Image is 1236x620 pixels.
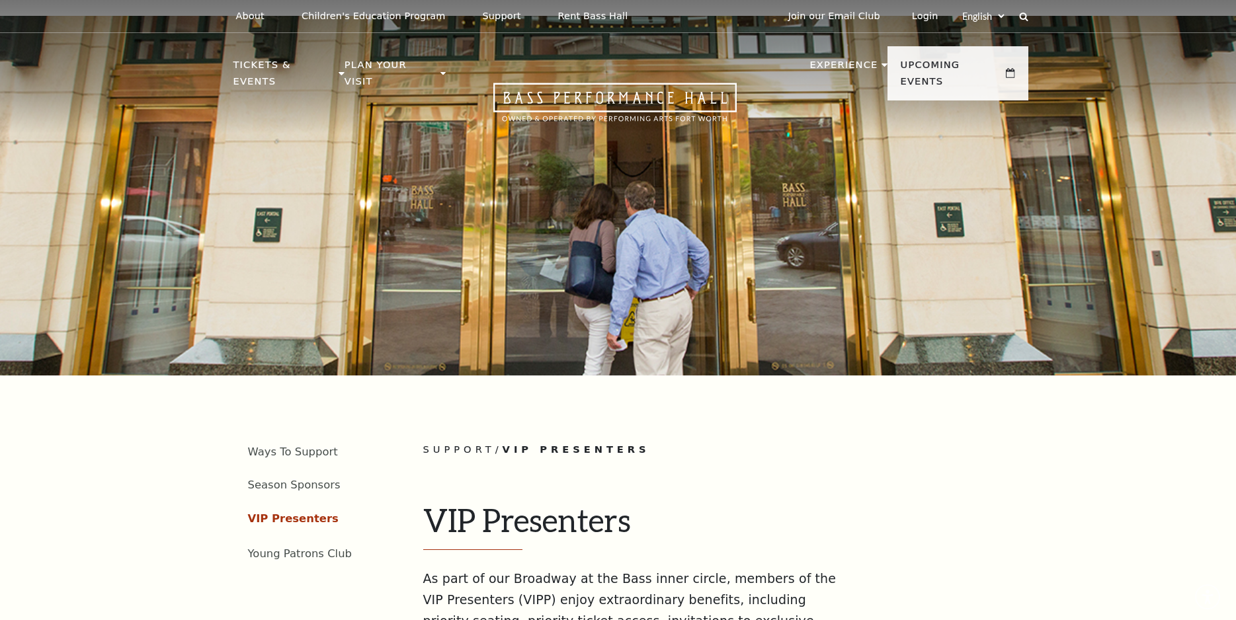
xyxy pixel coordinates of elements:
a: Season Sponsors [248,479,341,491]
p: Rent Bass Hall [558,11,628,22]
a: Ways To Support [248,446,338,458]
a: Young Patrons Club [248,547,352,560]
p: Experience [809,57,878,81]
span: Support [423,444,495,455]
p: Plan Your Visit [345,57,437,97]
span: VIP Presenters [503,444,650,455]
select: Select: [960,10,1007,22]
p: Tickets & Events [233,57,336,97]
p: Support [483,11,521,22]
p: About [236,11,265,22]
a: VIP Presenters [248,512,339,525]
p: / [423,442,1028,458]
p: Upcoming Events [901,57,1003,97]
p: Children's Education Program [302,11,446,22]
h1: VIP Presenters [423,501,1028,550]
